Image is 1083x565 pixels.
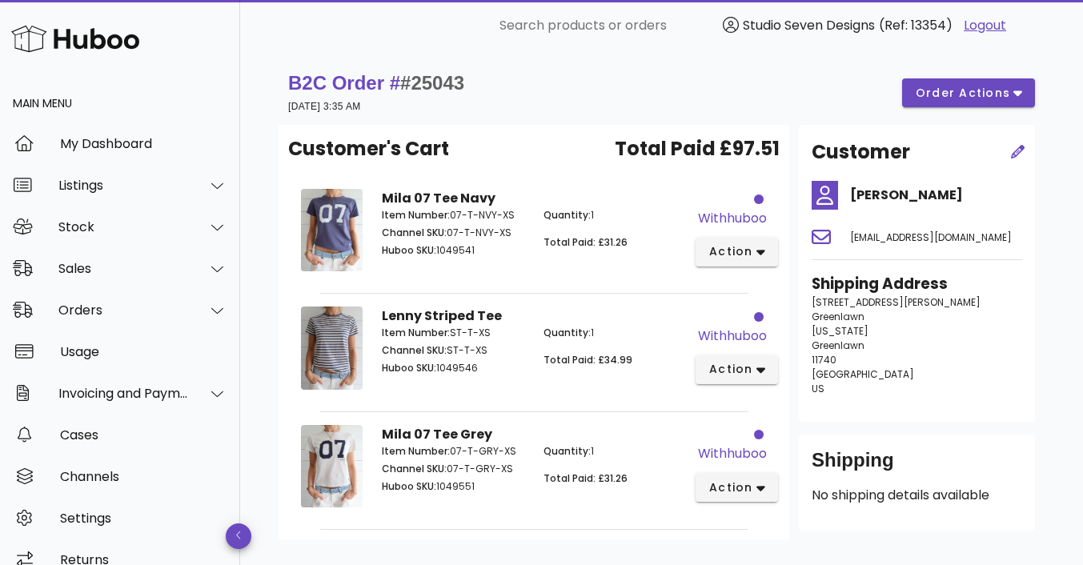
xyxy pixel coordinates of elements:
[382,208,450,222] span: Item Number:
[60,511,227,526] div: Settings
[696,238,778,266] button: action
[696,355,778,384] button: action
[812,339,864,352] span: Greenlawn
[382,243,436,257] span: Huboo SKU:
[400,72,464,94] span: #25043
[58,178,189,193] div: Listings
[544,326,591,339] span: Quantity:
[58,219,189,234] div: Stock
[812,138,910,166] h2: Customer
[288,72,464,94] strong: B2C Order #
[288,101,361,112] small: [DATE] 3:35 AM
[58,386,189,401] div: Invoicing and Payments
[11,22,139,56] img: Huboo Logo
[812,382,824,395] span: US
[382,243,524,258] p: 1049541
[812,353,836,367] span: 11740
[382,479,436,493] span: Huboo SKU:
[812,486,1022,505] p: No shipping details available
[382,326,524,340] p: ST-T-XS
[382,208,524,222] p: 07-T-NVY-XS
[382,462,524,476] p: 07-T-GRY-XS
[902,78,1035,107] button: order actions
[60,344,227,359] div: Usage
[544,326,686,340] p: 1
[544,444,591,458] span: Quantity:
[615,134,780,163] span: Total Paid £97.51
[544,444,686,459] p: 1
[696,473,778,502] button: action
[58,261,189,276] div: Sales
[60,136,227,151] div: My Dashboard
[288,134,449,163] span: Customer's Cart
[382,326,450,339] span: Item Number:
[60,427,227,443] div: Cases
[708,479,753,496] span: action
[850,186,1022,205] h4: [PERSON_NAME]
[743,16,875,34] span: Studio Seven Designs
[812,295,981,309] span: [STREET_ADDRESS][PERSON_NAME]
[382,425,492,443] strong: Mila 07 Tee Grey
[382,307,502,325] strong: Lenny Striped Tee
[698,327,767,346] div: withhuboo
[544,353,632,367] span: Total Paid: £34.99
[812,324,868,338] span: [US_STATE]
[850,230,1012,244] span: [EMAIL_ADDRESS][DOMAIN_NAME]
[708,243,753,260] span: action
[544,235,628,249] span: Total Paid: £31.26
[698,444,767,463] div: withhuboo
[382,226,524,240] p: 07-T-NVY-XS
[812,273,1022,295] h3: Shipping Address
[301,189,363,271] img: Product Image
[812,367,914,381] span: [GEOGRAPHIC_DATA]
[698,209,767,228] div: withhuboo
[382,343,447,357] span: Channel SKU:
[964,16,1006,35] a: Logout
[382,361,436,375] span: Huboo SKU:
[544,208,591,222] span: Quantity:
[812,310,864,323] span: Greenlawn
[382,189,495,207] strong: Mila 07 Tee Navy
[708,361,753,378] span: action
[382,444,450,458] span: Item Number:
[382,361,524,375] p: 1049546
[879,16,953,34] span: (Ref: 13354)
[58,303,189,318] div: Orders
[915,85,1011,102] span: order actions
[382,462,447,475] span: Channel SKU:
[544,471,628,485] span: Total Paid: £31.26
[60,469,227,484] div: Channels
[382,343,524,358] p: ST-T-XS
[812,447,1022,486] div: Shipping
[544,208,686,222] p: 1
[382,444,524,459] p: 07-T-GRY-XS
[382,479,524,494] p: 1049551
[382,226,447,239] span: Channel SKU:
[301,307,363,389] img: Product Image
[301,425,363,507] img: Product Image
